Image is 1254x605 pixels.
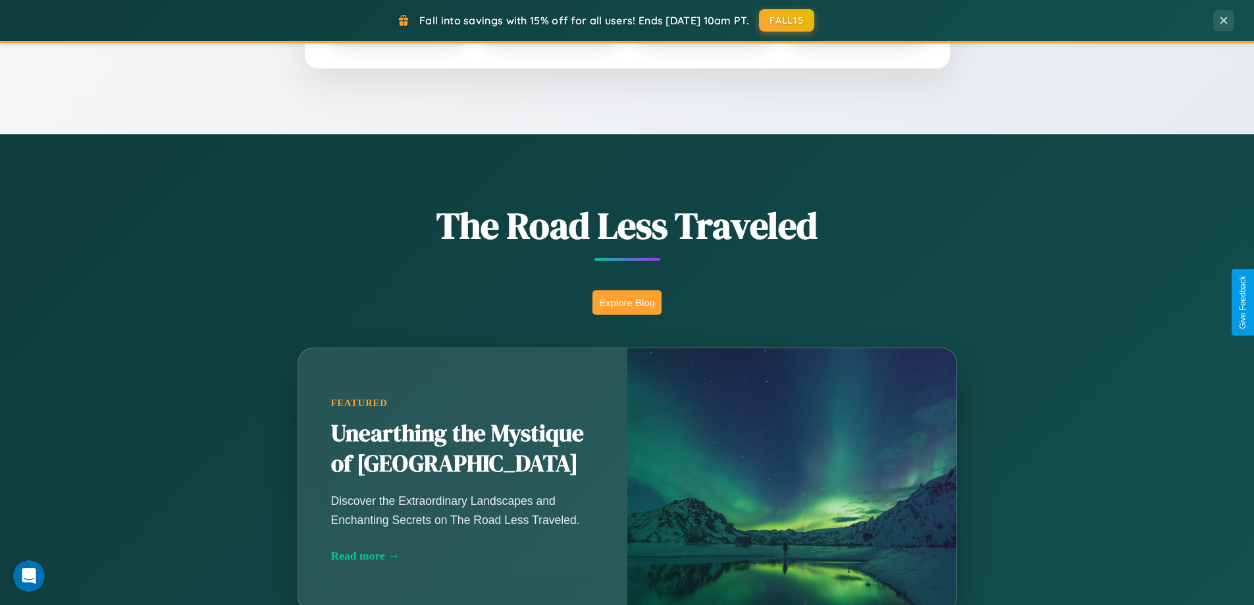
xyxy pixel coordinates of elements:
button: Explore Blog [592,290,662,315]
h1: The Road Less Traveled [232,200,1022,251]
h2: Unearthing the Mystique of [GEOGRAPHIC_DATA] [331,419,594,479]
div: Give Feedback [1238,276,1247,329]
iframe: Intercom live chat [13,560,45,592]
div: Featured [331,398,594,409]
button: FALL15 [759,9,814,32]
span: Fall into savings with 15% off for all users! Ends [DATE] 10am PT. [419,14,749,27]
div: Read more → [331,549,594,563]
p: Discover the Extraordinary Landscapes and Enchanting Secrets on The Road Less Traveled. [331,492,594,529]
